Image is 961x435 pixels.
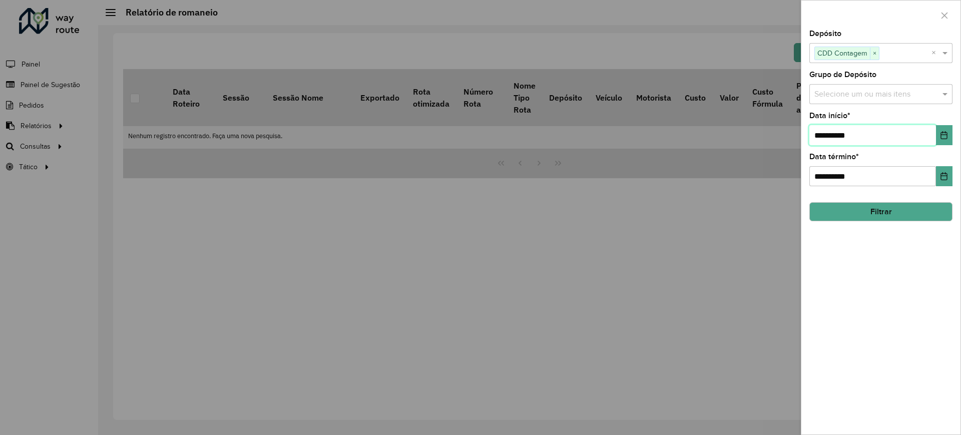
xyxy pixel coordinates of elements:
[809,110,850,122] label: Data início
[809,151,859,163] label: Data término
[870,48,879,60] span: ×
[809,28,841,40] label: Depósito
[931,47,940,59] span: Clear all
[809,69,876,81] label: Grupo de Depósito
[815,47,870,59] span: CDD Contagem
[936,125,952,145] button: Choose Date
[809,202,952,221] button: Filtrar
[936,166,952,186] button: Choose Date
